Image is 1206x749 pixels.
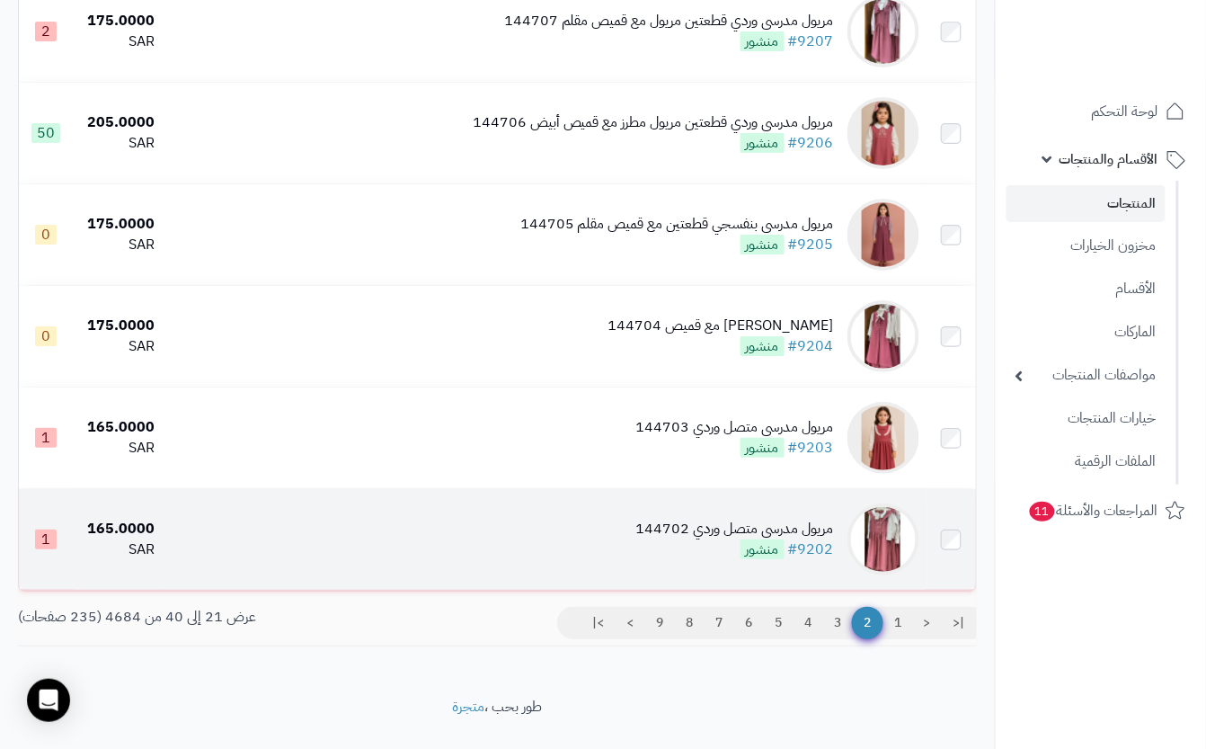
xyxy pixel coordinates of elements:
div: SAR [81,235,155,255]
div: 205.0000 [81,112,155,133]
span: الأقسام والمنتجات [1060,147,1158,172]
div: مريول مدرسي متصل وردي 144702 [636,519,834,539]
a: خيارات المنتجات [1006,399,1166,438]
img: مريول مدرسي وردي قطعتين مريول مطرز مع قميص أبيض 144706 [847,97,919,169]
div: مريول مدرسي بنفسجي قطعتين مع قميص مقلم 144705 [520,214,834,235]
span: منشور [740,438,785,458]
a: 5 [763,607,794,639]
div: 175.0000 [81,316,155,336]
a: الملفات الرقمية [1006,442,1166,481]
div: 175.0000 [81,11,155,31]
a: مواصفات المنتجات [1006,356,1166,395]
div: SAR [81,31,155,52]
a: 6 [733,607,764,639]
span: 2 [852,607,883,639]
a: 7 [704,607,734,639]
a: < [912,607,943,639]
div: SAR [81,539,155,560]
a: #9207 [788,31,834,52]
div: SAR [81,336,155,357]
img: logo-2.png [1084,31,1189,68]
span: منشور [740,31,785,51]
span: 2 [35,22,57,41]
span: المراجعات والأسئلة [1028,498,1158,523]
a: #9202 [788,539,834,560]
a: #9204 [788,335,834,357]
a: 4 [793,607,823,639]
a: > [615,607,645,639]
div: Open Intercom Messenger [27,679,70,722]
span: 11 [1029,502,1056,523]
span: 0 [35,326,57,346]
span: منشور [740,133,785,153]
span: منشور [740,235,785,254]
img: مريول مدرسي وردي مع قميص 144704 [847,300,919,372]
img: مريول مدرسي بنفسجي قطعتين مع قميص مقلم 144705 [847,199,919,271]
div: عرض 21 إلى 40 من 4684 (235 صفحات) [4,607,498,628]
a: #9206 [788,132,834,154]
a: #9205 [788,234,834,255]
a: المنتجات [1006,185,1166,222]
a: 8 [674,607,705,639]
span: 1 [35,428,57,448]
span: 50 [31,123,60,143]
a: الماركات [1006,313,1166,352]
div: مريول مدرسي وردي قطعتين مريول مع قميص مقلم 144707 [504,11,834,31]
span: 0 [35,225,57,245]
a: 9 [644,607,675,639]
div: SAR [81,133,155,154]
a: 1 [882,607,913,639]
img: مريول مدرسي متصل وردي 144703 [847,402,919,474]
a: |< [942,607,977,639]
a: >| [581,607,616,639]
div: 175.0000 [81,214,155,235]
a: الأقسام [1006,270,1166,308]
a: المراجعات والأسئلة11 [1006,489,1195,532]
div: مريول مدرسي وردي قطعتين مريول مطرز مع قميص أبيض 144706 [473,112,834,133]
div: 165.0000 [81,519,155,539]
div: [PERSON_NAME] مع قميص 144704 [608,316,834,336]
img: مريول مدرسي متصل وردي 144702 [847,504,919,575]
a: لوحة التحكم [1006,90,1195,133]
a: متجرة [453,696,485,718]
span: لوحة التحكم [1092,99,1158,124]
div: 165.0000 [81,417,155,438]
a: 3 [822,607,853,639]
span: 1 [35,530,57,549]
div: SAR [81,438,155,459]
span: منشور [740,336,785,356]
span: منشور [740,539,785,559]
a: مخزون الخيارات [1006,227,1166,265]
div: مريول مدرسي متصل وردي 144703 [636,417,834,438]
a: #9203 [788,437,834,459]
